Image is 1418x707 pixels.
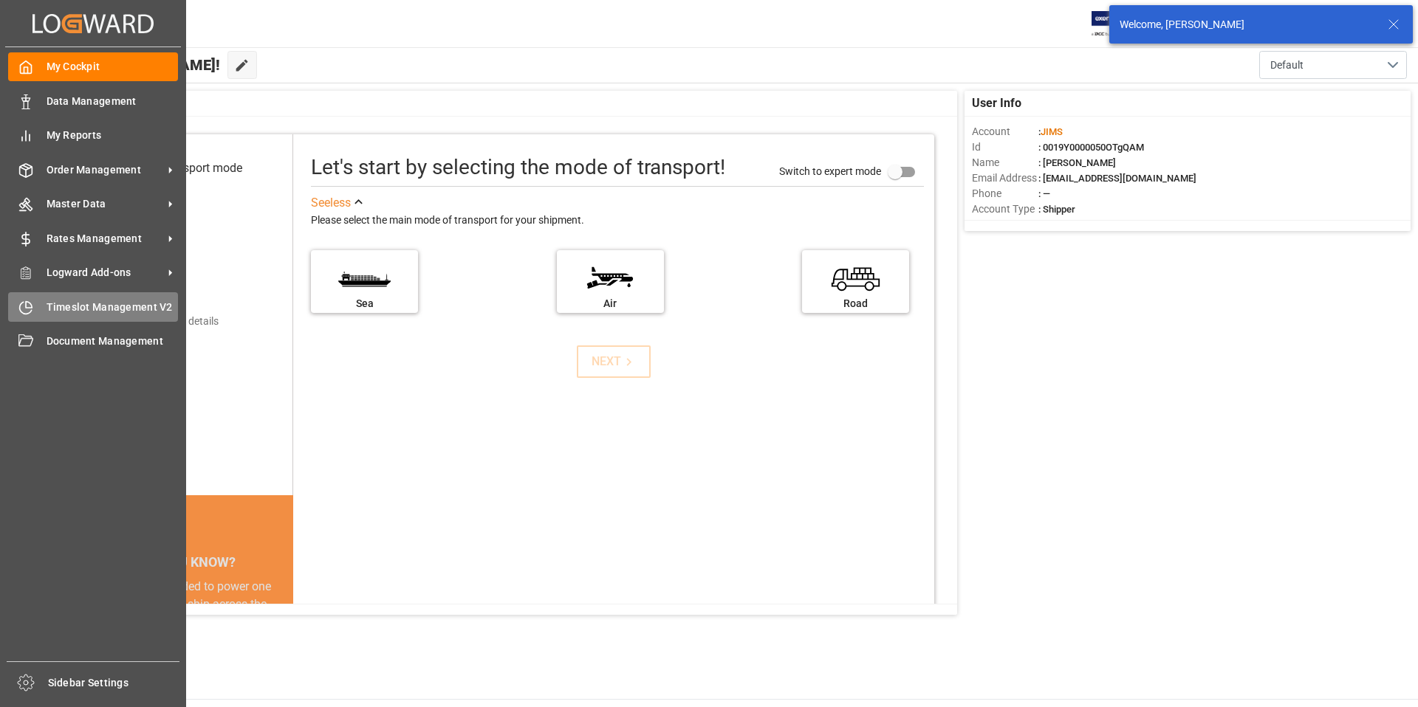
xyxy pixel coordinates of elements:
[61,51,220,79] span: Hello [PERSON_NAME]!
[577,345,651,378] button: NEXT
[564,296,657,311] div: Air
[47,265,163,280] span: Logward Add-ons
[47,162,163,178] span: Order Management
[8,86,178,115] a: Data Management
[97,578,275,684] div: The energy needed to power one large container ship across the ocean in a single day is the same ...
[1038,157,1116,168] span: : [PERSON_NAME]
[47,300,179,315] span: Timeslot Management V2
[972,186,1038,201] span: Phone
[972,139,1038,155] span: Id
[1038,126,1063,137] span: :
[972,155,1038,170] span: Name
[8,52,178,81] a: My Cockpit
[1038,188,1050,199] span: : —
[1038,204,1075,215] span: : Shipper
[273,578,293,702] button: next slide / item
[1041,126,1063,137] span: JIMS
[779,165,881,176] span: Switch to expert mode
[318,296,411,311] div: Sea
[8,292,178,321] a: Timeslot Management V2
[809,296,902,311] div: Road
[972,201,1038,217] span: Account Type
[592,353,637,370] div: NEXT
[311,194,351,212] div: See less
[972,124,1038,139] span: Account
[1038,173,1196,184] span: : [EMAIL_ADDRESS][DOMAIN_NAME]
[1092,11,1143,37] img: Exertis%20JAM%20-%20Email%20Logo.jpg_1722504956.jpg
[1259,51,1407,79] button: open menu
[972,94,1021,112] span: User Info
[1270,58,1304,73] span: Default
[47,128,179,143] span: My Reports
[972,170,1038,186] span: Email Address
[311,152,725,183] div: Let's start by selecting the mode of transport!
[1038,142,1144,153] span: : 0019Y0000050OTgQAM
[47,231,163,246] span: Rates Management
[311,212,924,230] div: Please select the main mode of transport for your shipment.
[80,547,293,578] div: DID YOU KNOW?
[47,94,179,109] span: Data Management
[47,334,179,349] span: Document Management
[47,59,179,75] span: My Cockpit
[1120,17,1374,32] div: Welcome, [PERSON_NAME]
[8,121,178,150] a: My Reports
[47,196,163,212] span: Master Data
[48,675,180,691] span: Sidebar Settings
